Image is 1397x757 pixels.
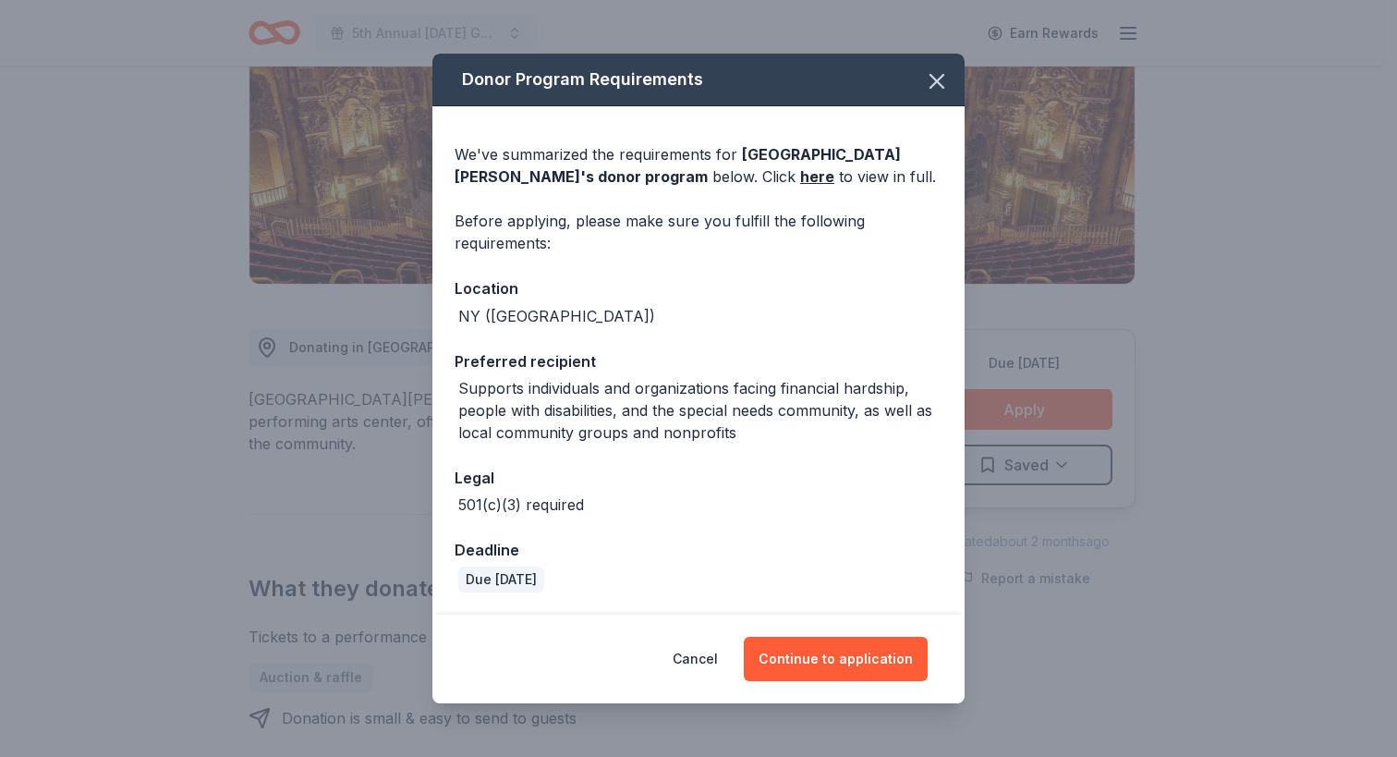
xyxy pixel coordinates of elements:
[744,637,928,681] button: Continue to application
[458,377,942,444] div: Supports individuals and organizations facing financial hardship, people with disabilities, and t...
[458,305,655,327] div: NY ([GEOGRAPHIC_DATA])
[455,466,942,490] div: Legal
[458,567,544,592] div: Due [DATE]
[455,538,942,562] div: Deadline
[455,276,942,300] div: Location
[455,210,942,254] div: Before applying, please make sure you fulfill the following requirements:
[458,494,584,516] div: 501(c)(3) required
[673,637,718,681] button: Cancel
[800,165,834,188] a: here
[432,54,965,106] div: Donor Program Requirements
[455,143,942,188] div: We've summarized the requirements for below. Click to view in full.
[455,349,942,373] div: Preferred recipient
